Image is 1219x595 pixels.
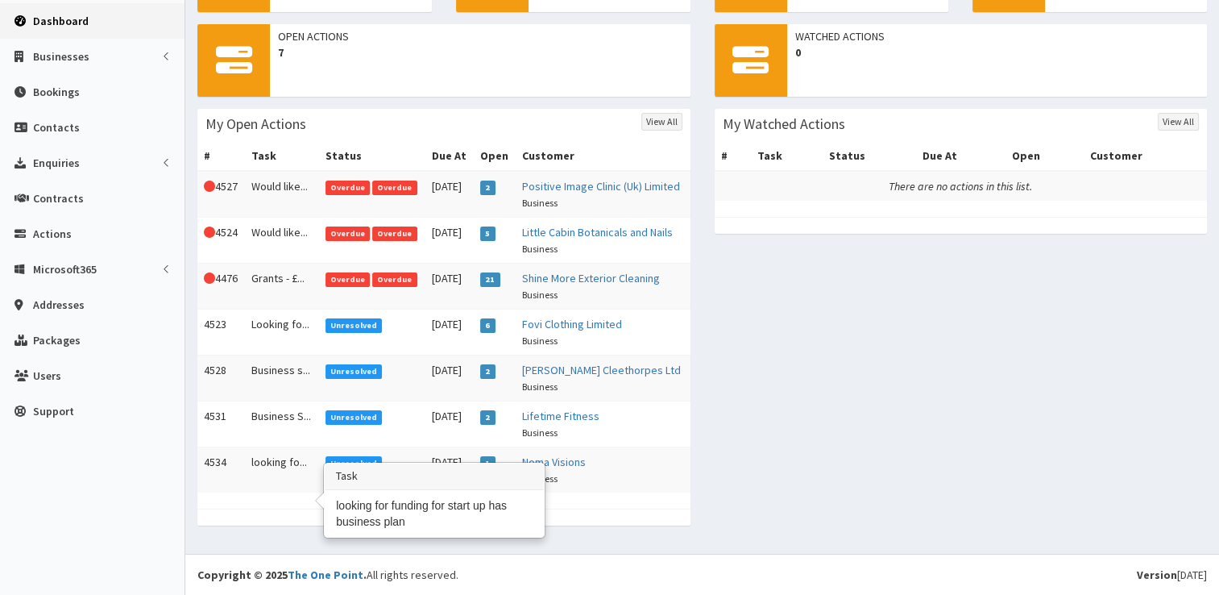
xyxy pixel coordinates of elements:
[425,217,474,263] td: [DATE]
[245,217,319,263] td: Would like...
[480,318,495,333] span: 6
[245,141,319,171] th: Task
[522,317,622,331] a: Fovi Clothing Limited
[480,181,495,195] span: 2
[325,364,383,379] span: Unresolved
[474,141,516,171] th: Open
[480,273,500,287] span: 21
[425,401,474,447] td: [DATE]
[751,141,823,171] th: Task
[197,141,245,171] th: #
[425,171,474,218] td: [DATE]
[522,455,586,469] a: Noma Visions
[197,447,245,493] td: 4534
[480,364,495,379] span: 2
[245,171,319,218] td: Would like...
[278,28,682,44] span: Open Actions
[522,409,599,423] a: Lifetime Fitness
[425,355,474,401] td: [DATE]
[33,120,80,135] span: Contacts
[889,179,1032,193] i: There are no actions in this list.
[33,14,89,28] span: Dashboard
[33,227,72,241] span: Actions
[197,171,245,218] td: 4527
[33,156,80,170] span: Enquiries
[795,28,1200,44] span: Watched Actions
[915,141,1005,171] th: Due At
[325,318,383,333] span: Unresolved
[33,191,84,206] span: Contracts
[197,568,367,582] strong: Copyright © 2025 .
[522,225,673,239] a: Little Cabin Botanicals and Nails
[204,273,215,284] i: This Action is overdue!
[325,227,371,241] span: Overdue
[425,309,474,355] td: [DATE]
[245,355,319,401] td: Business s...
[480,456,495,471] span: 1
[204,227,215,238] i: This Action is overdue!
[522,243,558,255] small: Business
[288,568,363,582] a: The One Point
[197,217,245,263] td: 4524
[33,297,85,312] span: Addresses
[372,181,417,195] span: Overdue
[245,447,319,493] td: looking fo...
[522,426,558,439] small: Business
[325,410,383,425] span: Unresolved
[522,179,680,193] a: Positive Image Clinic (Uk) Limited
[33,368,61,383] span: Users
[197,355,245,401] td: 4528
[278,44,682,60] span: 7
[795,44,1200,60] span: 0
[425,141,474,171] th: Due At
[245,401,319,447] td: Business S...
[522,271,660,285] a: Shine More Exterior Cleaning
[823,141,915,171] th: Status
[715,141,751,171] th: #
[33,85,80,99] span: Bookings
[1137,567,1207,583] div: [DATE]
[245,263,319,309] td: Grants - £...
[197,309,245,355] td: 4523
[425,447,474,493] td: [DATE]
[185,554,1219,595] footer: All rights reserved.
[197,263,245,309] td: 4476
[33,333,81,347] span: Packages
[33,262,97,277] span: Microsoft365
[522,197,558,209] small: Business
[522,289,558,301] small: Business
[325,456,383,471] span: Unresolved
[33,49,89,64] span: Businesses
[319,141,425,171] th: Status
[33,404,74,418] span: Support
[372,273,417,287] span: Overdue
[325,273,371,287] span: Overdue
[325,181,371,195] span: Overdue
[1158,113,1199,131] a: View All
[372,227,417,241] span: Overdue
[204,181,215,192] i: This Action is overdue!
[723,117,845,131] h3: My Watched Actions
[522,381,558,393] small: Business
[197,401,245,447] td: 4531
[245,309,319,355] td: Looking fo...
[205,117,306,131] h3: My Open Actions
[522,363,681,377] a: [PERSON_NAME] Cleethorpes Ltd
[1005,141,1084,171] th: Open
[325,490,544,537] div: looking for funding for start up has business plan
[1084,141,1207,171] th: Customer
[516,141,690,171] th: Customer
[480,410,495,425] span: 2
[1137,568,1177,582] b: Version
[522,335,558,347] small: Business
[325,464,544,489] h3: Task
[425,263,474,309] td: [DATE]
[480,227,495,241] span: 5
[641,113,682,131] a: View All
